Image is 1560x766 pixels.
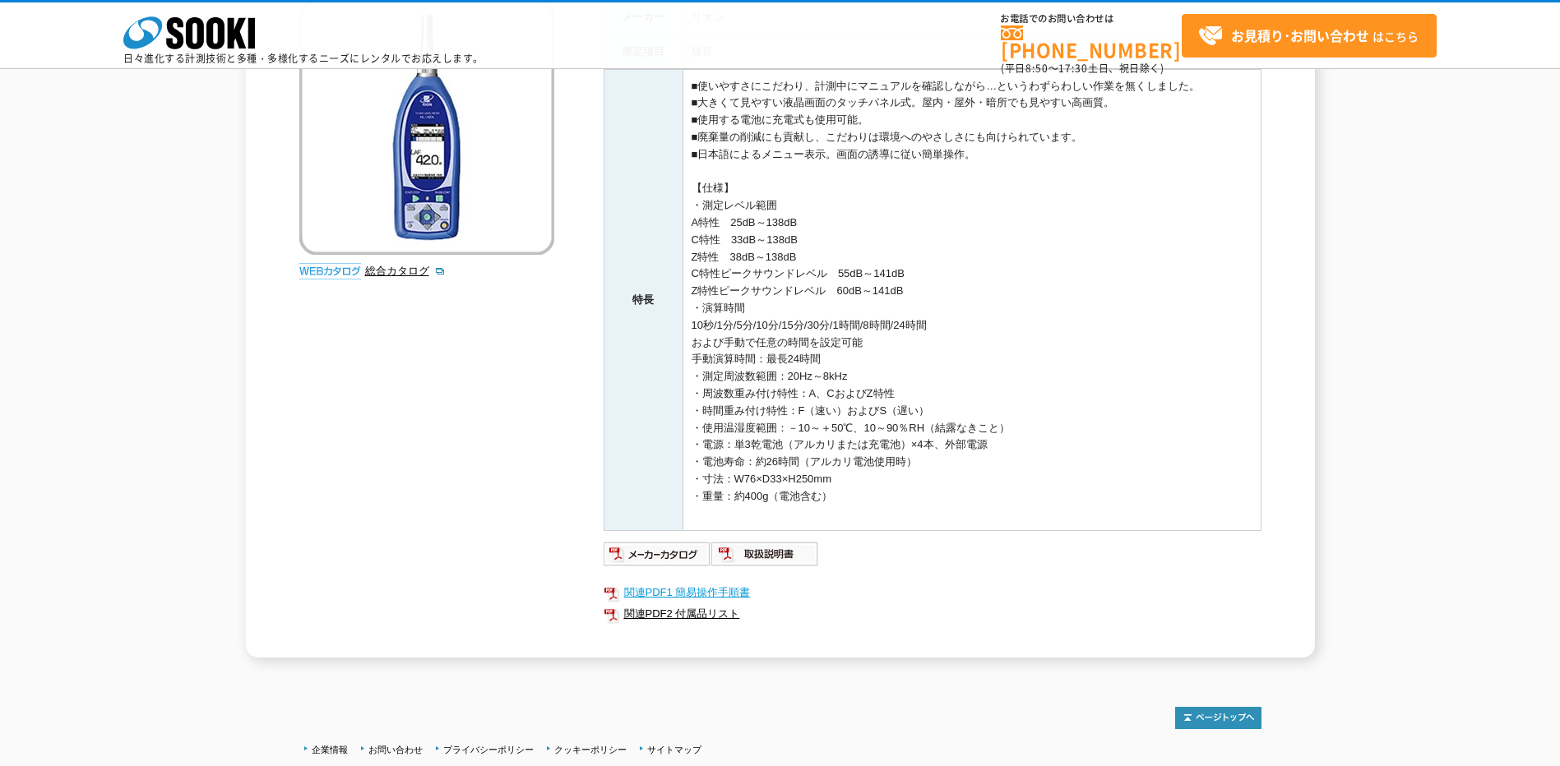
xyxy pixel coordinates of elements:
[443,745,534,754] a: プライバシーポリシー
[1001,14,1182,24] span: お電話でのお問い合わせは
[299,263,361,279] img: webカタログ
[554,745,627,754] a: クッキーポリシー
[683,69,1261,531] td: ■使いやすさにこだわり、計測中にマニュアルを確認しながら…というわずらわしい作業を無くしました。 ■大きくて見やすい液晶画面のタッチパネル式。屋内・屋外・暗所でも見やすい高画質。 ■使用する電池...
[604,603,1261,625] a: 関連PDF2 付属品リスト
[1175,707,1261,729] img: トップページへ
[1182,14,1437,58] a: お見積り･お問い合わせはこちら
[604,552,711,565] a: メーカーカタログ
[711,552,819,565] a: 取扱説明書
[1001,61,1164,76] span: (平日 ～ 土日、祝日除く)
[647,745,701,754] a: サイトマップ
[123,53,484,63] p: 日々進化する計測技術と多種・多様化するニーズにレンタルでお応えします。
[365,265,446,277] a: 総合カタログ
[604,582,1261,603] a: 関連PDF1 簡易操作手順書
[368,745,423,754] a: お問い合わせ
[1058,61,1088,76] span: 17:30
[1198,24,1419,48] span: はこちら
[1231,25,1369,45] strong: お見積り･お問い合わせ
[1001,25,1182,59] a: [PHONE_NUMBER]
[312,745,348,754] a: 企業情報
[604,69,683,531] th: 特長
[1025,61,1048,76] span: 8:50
[711,541,819,567] img: 取扱説明書
[604,541,711,567] img: メーカーカタログ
